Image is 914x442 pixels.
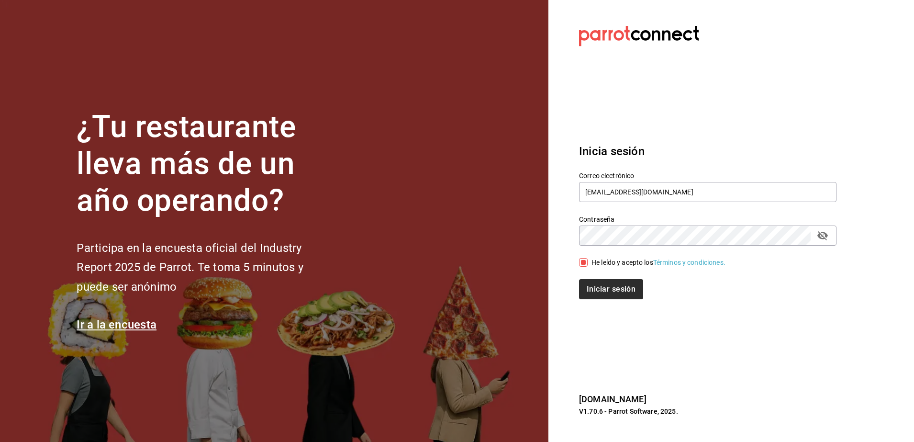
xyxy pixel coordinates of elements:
[579,172,836,179] label: Correo electrónico
[579,279,643,299] button: Iniciar sesión
[579,182,836,202] input: Ingresa tu correo electrónico
[579,216,836,223] label: Contraseña
[77,318,156,331] a: Ir a la encuesta
[579,407,836,416] p: V1.70.6 - Parrot Software, 2025.
[77,238,335,297] h2: Participa en la encuesta oficial del Industry Report 2025 de Parrot. Te toma 5 minutos y puede se...
[653,259,725,266] a: Términos y condiciones.
[591,258,725,268] div: He leído y acepto los
[579,143,836,160] h3: Inicia sesión
[77,109,335,219] h1: ¿Tu restaurante lleva más de un año operando?
[814,227,831,244] button: passwordField
[579,394,646,404] a: [DOMAIN_NAME]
